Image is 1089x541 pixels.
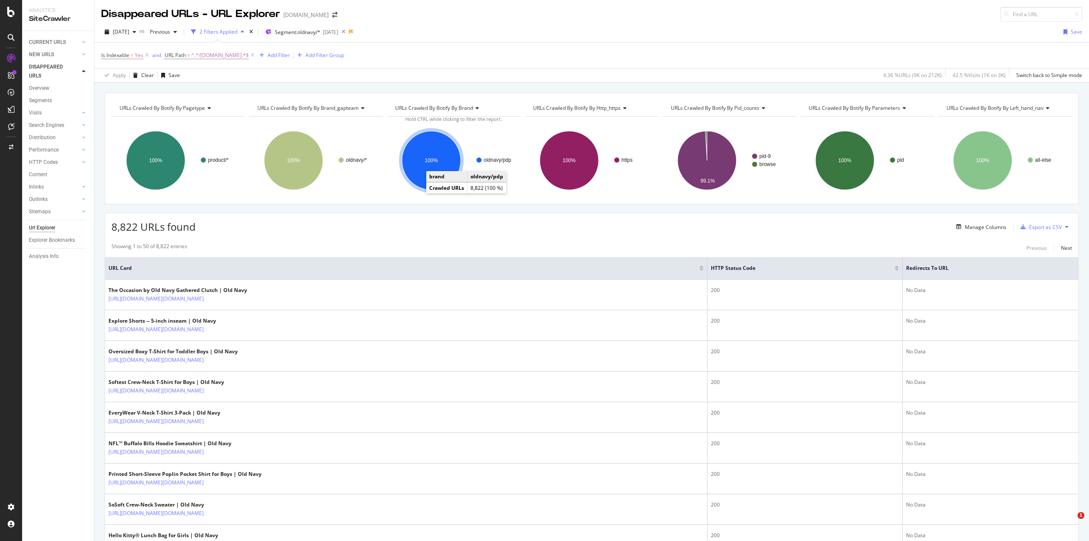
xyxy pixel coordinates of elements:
[906,440,1075,447] div: No Data
[387,123,521,198] svg: A chart.
[906,470,1075,478] div: No Data
[838,157,851,163] text: 100%
[1029,223,1062,231] div: Export as CSV
[118,101,237,115] h4: URLs Crawled By Botify By pagetype
[29,146,59,155] div: Performance
[1071,28,1082,35] div: Save
[29,133,56,142] div: Distribution
[906,409,1075,417] div: No Data
[1035,157,1051,163] text: all-else
[108,264,697,272] span: URL Card
[425,157,438,163] text: 100%
[332,12,337,18] div: arrow-right-arrow-left
[101,25,140,39] button: [DATE]
[1078,512,1084,519] span: 1
[759,161,776,167] text: browse
[200,28,237,35] div: 2 Filters Applied
[113,72,126,79] div: Apply
[101,52,129,59] span: Is Indexable
[29,252,88,261] a: Analysis Info
[29,50,54,59] div: NEW URLS
[146,28,170,35] span: Previous
[262,25,338,39] button: Segment:oldnavy/*[DATE]
[1001,7,1082,22] input: Find a URL
[671,104,759,112] span: URLs Crawled By Botify By pid_counts
[248,28,255,36] div: times
[1013,69,1082,82] button: Switch back to Simple mode
[29,109,80,117] a: Visits
[108,286,247,294] div: The Occasion by Old Navy Gathered Clutch | Old Navy
[883,72,942,79] div: 4.36 % URLs ( 9K on 212K )
[1060,512,1080,532] iframe: Intercom live chat
[906,348,1075,355] div: No Data
[29,7,87,14] div: Analytics
[108,378,241,386] div: Softest Crew-Neck T-Shirt for Boys | Old Navy
[111,123,245,198] svg: A chart.
[29,195,48,204] div: Outlinks
[393,101,513,115] h4: URLs Crawled By Botify By brand
[809,104,900,112] span: URLs Crawled By Botify By parameters
[711,440,899,447] div: 200
[29,50,80,59] a: NEW URLS
[29,63,80,80] a: DISAPPEARED URLS
[287,157,300,163] text: 100%
[938,123,1072,198] svg: A chart.
[249,123,383,198] div: A chart.
[146,25,180,39] button: Previous
[807,101,927,115] h4: URLs Crawled By Botify By parameters
[108,470,262,478] div: Printed Short-Sleeve Poplin Pocket Shirt for Boys | Old Navy
[1060,25,1082,39] button: Save
[1061,243,1072,253] button: Next
[140,27,146,34] span: vs
[29,14,87,24] div: SiteCrawler
[158,69,180,82] button: Save
[965,223,1006,231] div: Manage Columns
[111,220,196,234] span: 8,822 URLs found
[29,223,55,232] div: Url Explorer
[711,378,899,386] div: 200
[29,63,72,80] div: DISAPPEARED URLS
[621,157,633,163] text: https
[29,183,44,192] div: Inlinks
[29,207,51,216] div: Sitemaps
[29,121,80,130] a: Search Engines
[700,178,715,184] text: 99.1%
[191,49,249,61] span: ^.*/[DOMAIN_NAME].*$
[294,50,344,60] button: Add Filter Group
[711,532,899,539] div: 200
[906,501,1075,509] div: No Data
[108,348,241,355] div: Oversized Boxy T-Shirt for Toddler Boys | Old Navy
[29,109,42,117] div: Visits
[29,183,80,192] a: Inlinks
[801,123,934,198] svg: A chart.
[29,38,66,47] div: CURRENT URLS
[305,52,344,59] div: Add Filter Group
[29,252,59,261] div: Analysis Info
[426,171,468,182] td: brand
[268,52,290,59] div: Add Filter
[187,52,190,59] span: =
[533,104,621,112] span: URLs Crawled By Botify By http_https
[131,52,134,59] span: =
[29,170,47,179] div: Content
[346,157,367,163] text: oldnavy/*
[108,440,241,447] div: NFL™ Buffalo Bills Hoodie Sweatshirt | Old Navy
[323,29,338,36] div: [DATE]
[897,157,904,163] text: pid
[29,158,58,167] div: HTTP Codes
[256,50,290,60] button: Add Filter
[257,104,359,112] span: URLs Crawled By Botify By brand_gapteam
[711,286,899,294] div: 200
[1016,72,1082,79] div: Switch back to Simple mode
[663,123,796,198] svg: A chart.
[29,133,80,142] a: Distribution
[29,38,80,47] a: CURRENT URLS
[101,7,280,21] div: Disappeared URLs - URL Explorer
[906,532,1075,539] div: No Data
[953,222,1006,232] button: Manage Columns
[906,378,1075,386] div: No Data
[395,104,473,112] span: URLs Crawled By Botify By brand
[29,96,52,105] div: Segments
